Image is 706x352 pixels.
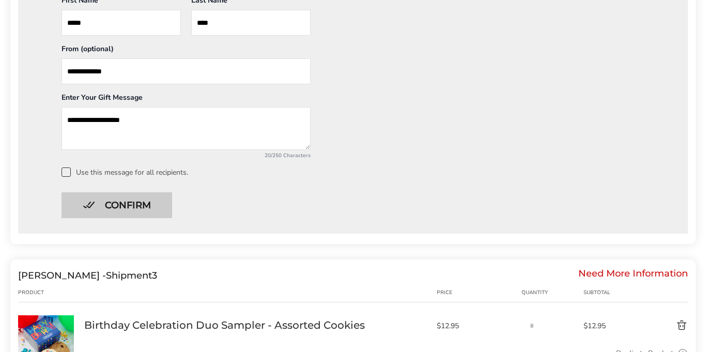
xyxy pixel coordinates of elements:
[521,315,542,336] input: Quantity input
[18,270,106,281] span: [PERSON_NAME] -
[191,10,311,36] input: Last Name
[18,288,84,297] div: Product
[62,44,311,58] div: From (optional)
[437,321,516,331] span: $12.95
[521,288,584,297] div: Quantity
[578,270,688,281] div: Need More Information
[584,288,631,297] div: Subtotal
[437,288,521,297] div: Price
[62,167,671,177] label: Use this message for all recipients.
[62,93,311,107] div: Enter Your Gift Message
[84,318,365,332] a: Birthday Celebration Duo Sampler - Assorted Cookies
[62,152,311,159] div: 20/250 Characters
[18,315,74,325] a: Birthday Celebration Duo Sampler - Assorted Cookies
[18,270,157,281] div: Shipment
[631,319,688,332] button: Delete product
[584,321,631,331] span: $12.95
[62,192,172,218] button: Confirm button
[62,58,311,84] input: From
[62,107,311,150] textarea: Add a message
[62,10,181,36] input: First Name
[152,270,157,281] span: 3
